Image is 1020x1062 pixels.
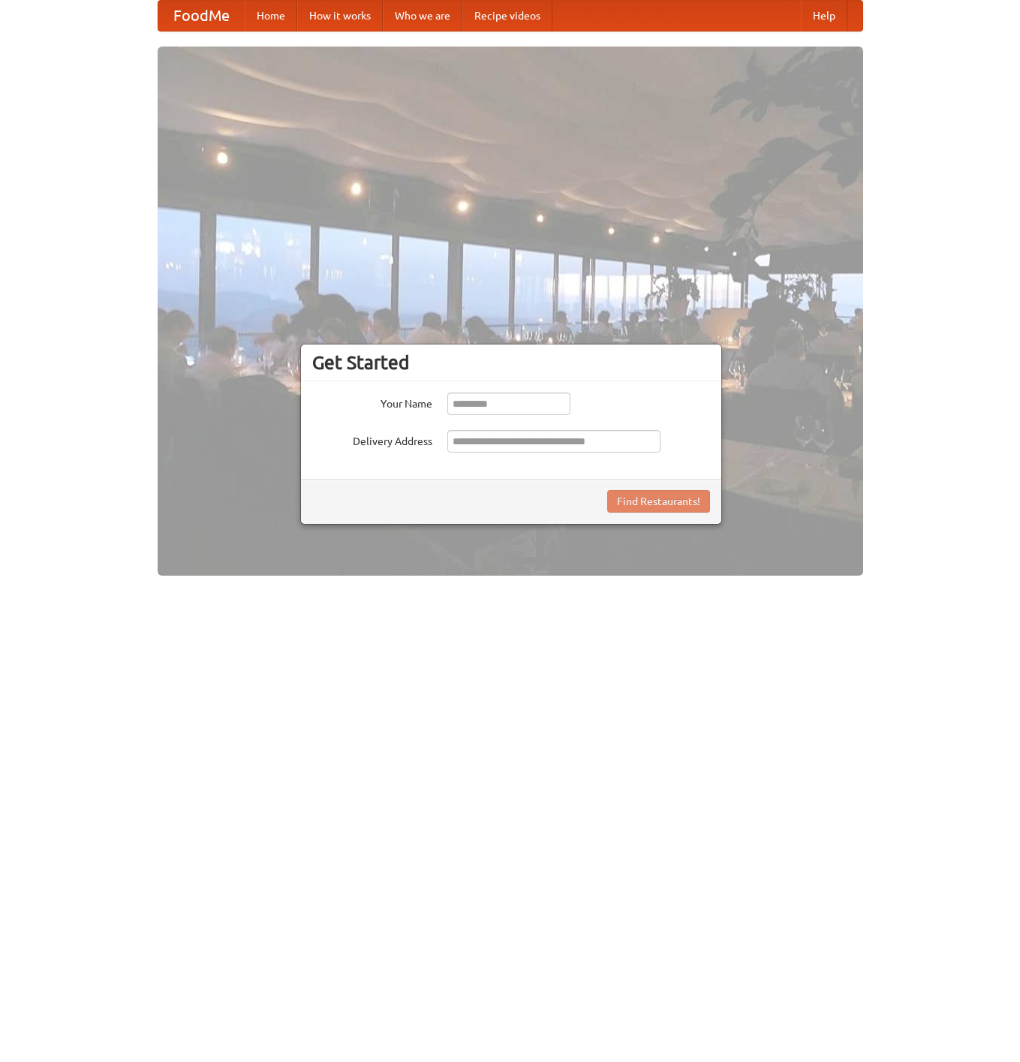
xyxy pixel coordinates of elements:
[158,1,245,31] a: FoodMe
[462,1,552,31] a: Recipe videos
[607,490,710,513] button: Find Restaurants!
[297,1,383,31] a: How it works
[312,393,432,411] label: Your Name
[383,1,462,31] a: Who we are
[245,1,297,31] a: Home
[801,1,847,31] a: Help
[312,351,710,374] h3: Get Started
[312,430,432,449] label: Delivery Address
